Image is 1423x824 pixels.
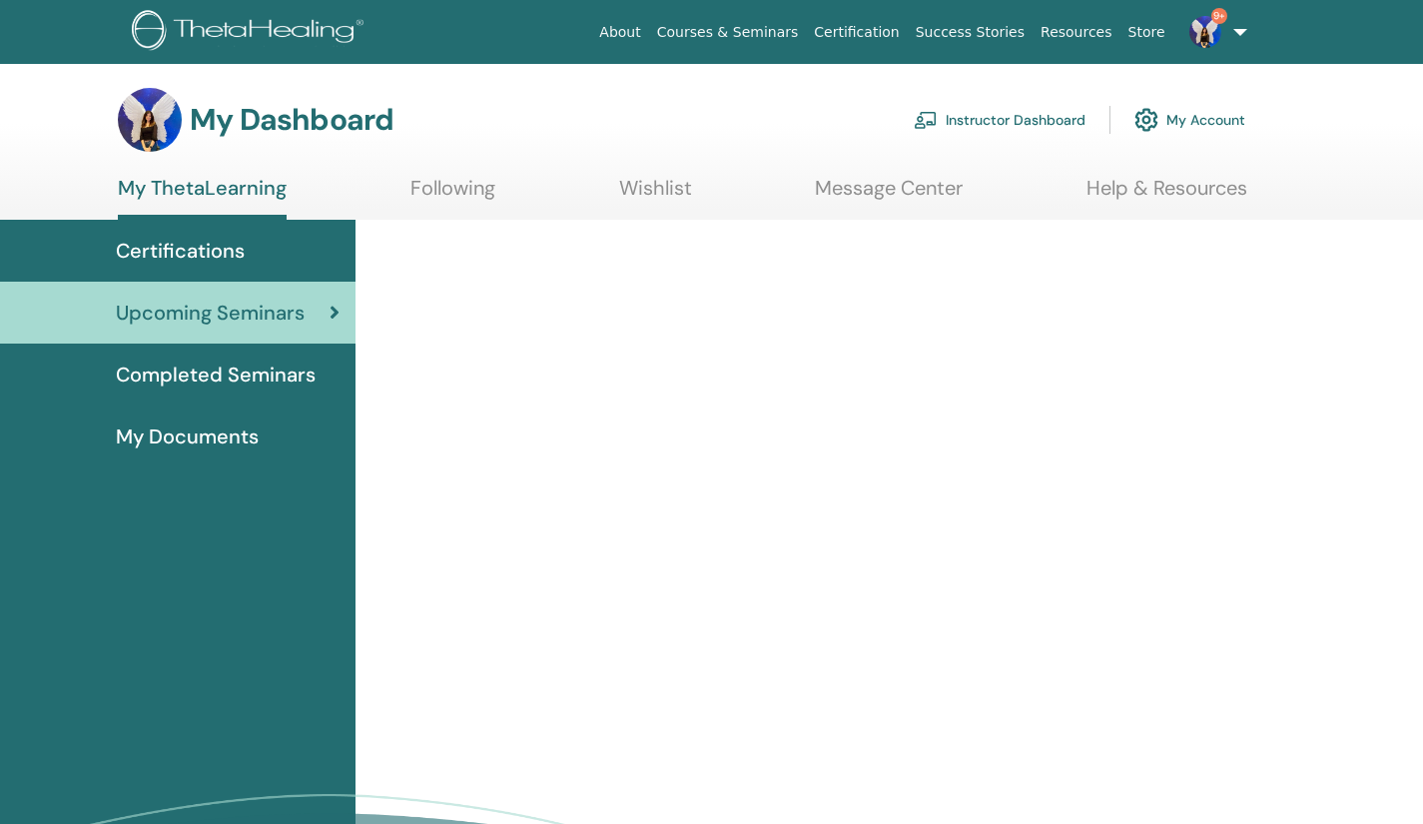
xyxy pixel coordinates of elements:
[118,176,287,220] a: My ThetaLearning
[116,236,245,266] span: Certifications
[806,14,907,51] a: Certification
[1134,103,1158,137] img: cog.svg
[914,111,938,129] img: chalkboard-teacher.svg
[190,102,393,138] h3: My Dashboard
[649,14,807,51] a: Courses & Seminars
[116,360,316,390] span: Completed Seminars
[132,10,370,55] img: logo.png
[591,14,648,51] a: About
[1120,14,1173,51] a: Store
[410,176,495,215] a: Following
[1211,8,1227,24] span: 9+
[1189,16,1221,48] img: default.jpg
[1033,14,1120,51] a: Resources
[118,88,182,152] img: default.jpg
[914,98,1085,142] a: Instructor Dashboard
[619,176,692,215] a: Wishlist
[1086,176,1247,215] a: Help & Resources
[1134,98,1245,142] a: My Account
[908,14,1033,51] a: Success Stories
[116,421,259,451] span: My Documents
[116,298,305,328] span: Upcoming Seminars
[815,176,963,215] a: Message Center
